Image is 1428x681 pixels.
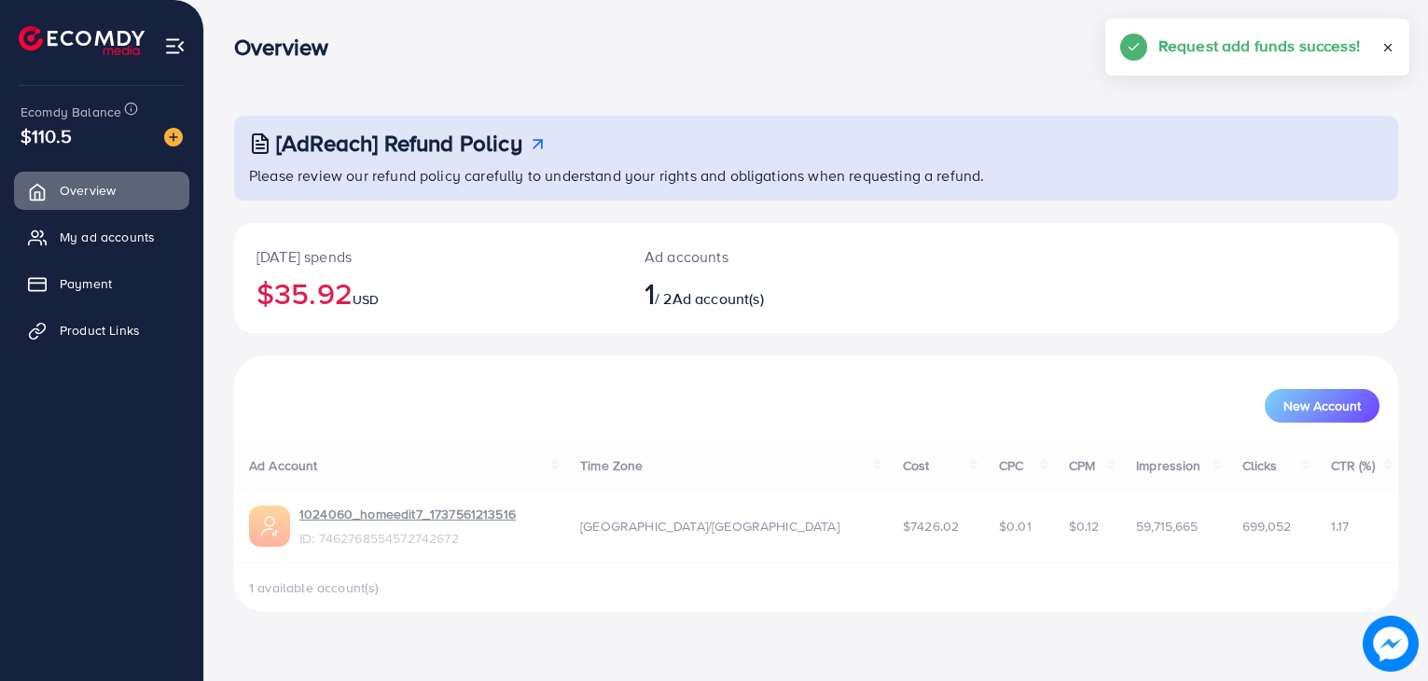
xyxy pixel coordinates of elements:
[645,275,891,311] h2: / 2
[249,164,1387,187] p: Please review our refund policy carefully to understand your rights and obligations when requesti...
[234,34,343,61] h3: Overview
[14,218,189,256] a: My ad accounts
[645,245,891,268] p: Ad accounts
[164,35,186,57] img: menu
[256,245,600,268] p: [DATE] spends
[14,172,189,209] a: Overview
[60,181,116,200] span: Overview
[645,271,655,314] span: 1
[1283,399,1361,412] span: New Account
[19,26,145,55] img: logo
[60,228,155,246] span: My ad accounts
[14,265,189,302] a: Payment
[21,103,121,121] span: Ecomdy Balance
[276,130,522,157] h3: [AdReach] Refund Policy
[60,321,140,340] span: Product Links
[1158,34,1360,58] h5: Request add funds success!
[21,122,72,149] span: $110.5
[1265,389,1379,423] button: New Account
[164,128,183,146] img: image
[1363,616,1419,672] img: image
[60,274,112,293] span: Payment
[14,312,189,349] a: Product Links
[353,290,379,309] span: USD
[256,275,600,311] h2: $35.92
[672,288,764,309] span: Ad account(s)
